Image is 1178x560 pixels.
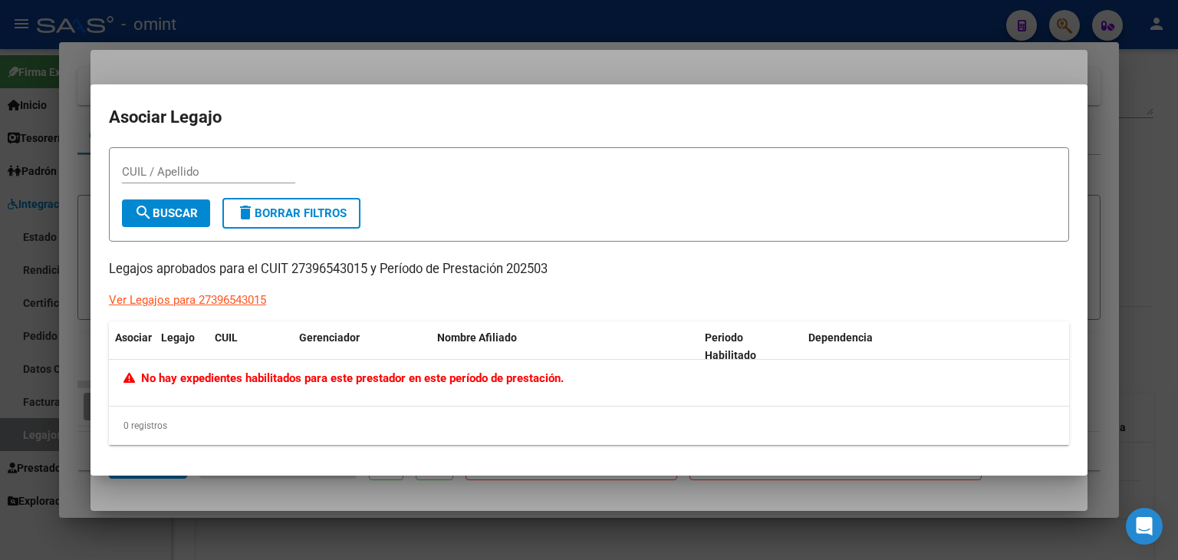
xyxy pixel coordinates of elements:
[109,321,155,372] datatable-header-cell: Asociar
[155,321,209,372] datatable-header-cell: Legajo
[299,331,360,344] span: Gerenciador
[123,371,564,385] span: No hay expedientes habilitados para este prestador en este período de prestación.
[808,331,873,344] span: Dependencia
[236,203,255,222] mat-icon: delete
[431,321,699,372] datatable-header-cell: Nombre Afiliado
[215,331,238,344] span: CUIL
[115,331,152,344] span: Asociar
[109,292,266,309] div: Ver Legajos para 27396543015
[109,407,1069,445] div: 0 registros
[109,260,1069,279] p: Legajos aprobados para el CUIT 27396543015 y Período de Prestación 202503
[134,206,198,220] span: Buscar
[236,206,347,220] span: Borrar Filtros
[699,321,802,372] datatable-header-cell: Periodo Habilitado
[222,198,360,229] button: Borrar Filtros
[802,321,1070,372] datatable-header-cell: Dependencia
[705,331,756,361] span: Periodo Habilitado
[293,321,431,372] datatable-header-cell: Gerenciador
[1126,508,1163,545] div: Open Intercom Messenger
[209,321,293,372] datatable-header-cell: CUIL
[134,203,153,222] mat-icon: search
[122,199,210,227] button: Buscar
[437,331,517,344] span: Nombre Afiliado
[109,103,1069,132] h2: Asociar Legajo
[161,331,195,344] span: Legajo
